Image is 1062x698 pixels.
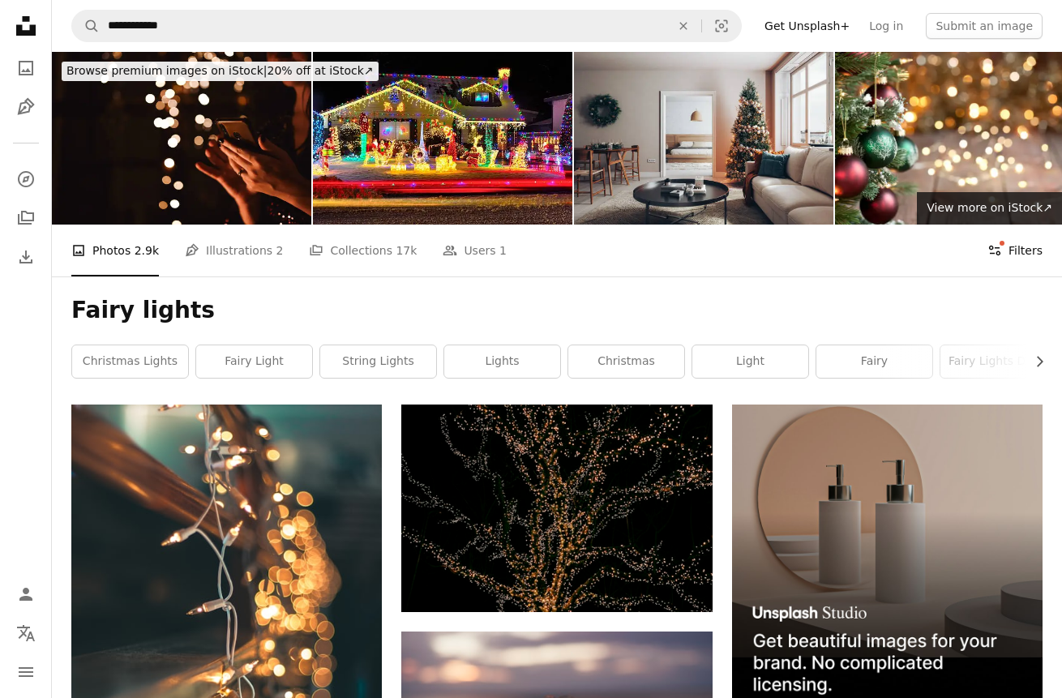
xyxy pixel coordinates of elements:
a: Collections 17k [309,225,417,276]
a: View more on iStock↗ [917,192,1062,225]
img: Cozy Home at Christmas Time [574,52,833,225]
a: christmas lights [72,345,188,378]
button: Search Unsplash [72,11,100,41]
h1: Fairy lights [71,296,1043,325]
a: turned on string light [71,630,382,644]
a: Photos [10,52,42,84]
button: scroll list to the right [1025,345,1043,378]
a: Get Unsplash+ [755,13,859,39]
a: Log in / Sign up [10,578,42,610]
a: low light photography of trees with string lights [401,501,712,516]
span: 20% off at iStock ↗ [66,64,374,77]
a: Illustrations [10,91,42,123]
a: light [692,345,808,378]
span: 2 [276,242,284,259]
button: Menu [10,656,42,688]
form: Find visuals sitewide [71,10,742,42]
a: Download History [10,241,42,273]
span: 1 [499,242,507,259]
span: Browse premium images on iStock | [66,64,267,77]
span: View more on iStock ↗ [927,201,1052,214]
a: Explore [10,163,42,195]
img: low light photography of trees with string lights [401,405,712,612]
a: fairy lights decor [940,345,1056,378]
span: 17k [396,242,417,259]
a: Illustrations 2 [185,225,283,276]
a: fairy [816,345,932,378]
a: Home — Unsplash [10,10,42,45]
img: Christmas Lights [313,52,572,225]
a: Users 1 [443,225,507,276]
button: Language [10,617,42,649]
a: fairy light [196,345,312,378]
img: Woman with mobile phone at New Years Eve [52,52,311,225]
a: Log in [859,13,913,39]
a: Browse premium images on iStock|20% off at iStock↗ [52,52,388,91]
button: Clear [666,11,701,41]
a: string lights [320,345,436,378]
a: christmas [568,345,684,378]
button: Submit an image [926,13,1043,39]
button: Visual search [702,11,741,41]
button: Filters [987,225,1043,276]
a: Collections [10,202,42,234]
a: lights [444,345,560,378]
